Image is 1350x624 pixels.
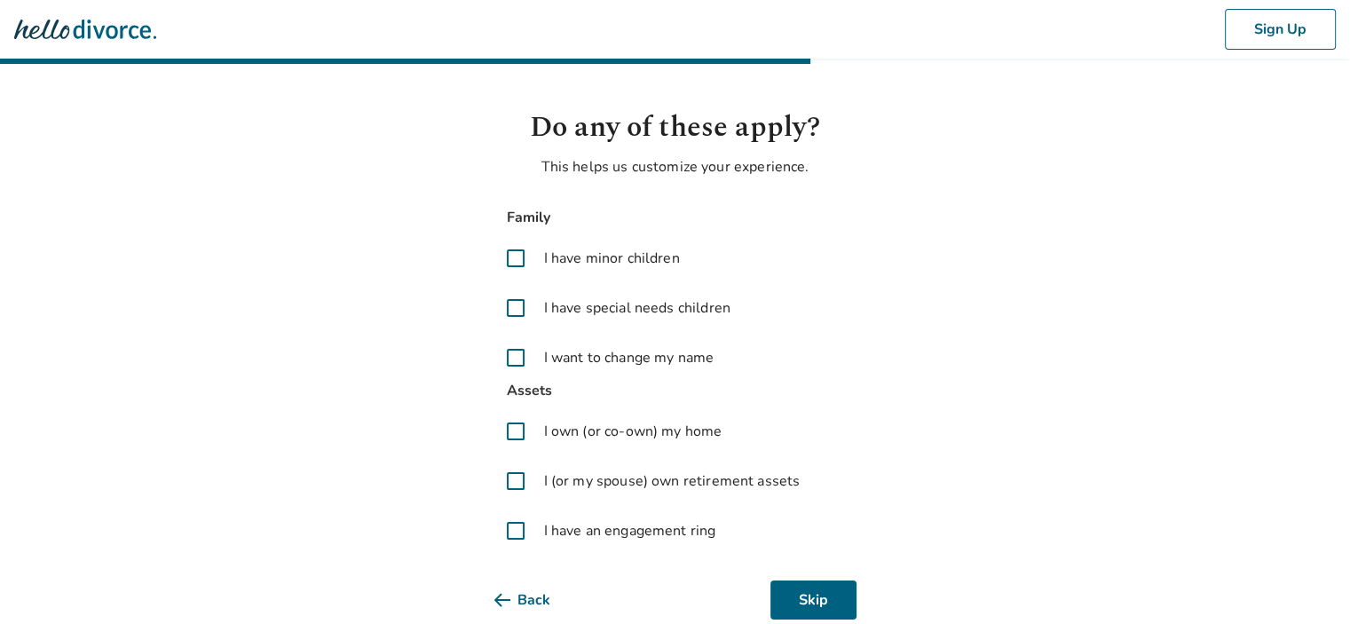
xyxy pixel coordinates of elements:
p: This helps us customize your experience. [494,156,857,178]
button: Sign Up [1225,9,1336,50]
button: Back [494,581,579,620]
span: I want to change my name [544,347,714,368]
iframe: Chat Widget [1261,539,1350,624]
span: I own (or co-own) my home [544,421,722,442]
span: I (or my spouse) own retirement assets [544,470,801,492]
button: Skip [770,581,857,620]
span: Family [494,206,857,230]
span: I have special needs children [544,297,730,319]
img: Hello Divorce Logo [14,12,156,47]
span: I have minor children [544,248,680,269]
span: Assets [494,379,857,403]
h1: Do any of these apply? [494,107,857,149]
span: I have an engagement ring [544,520,716,541]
